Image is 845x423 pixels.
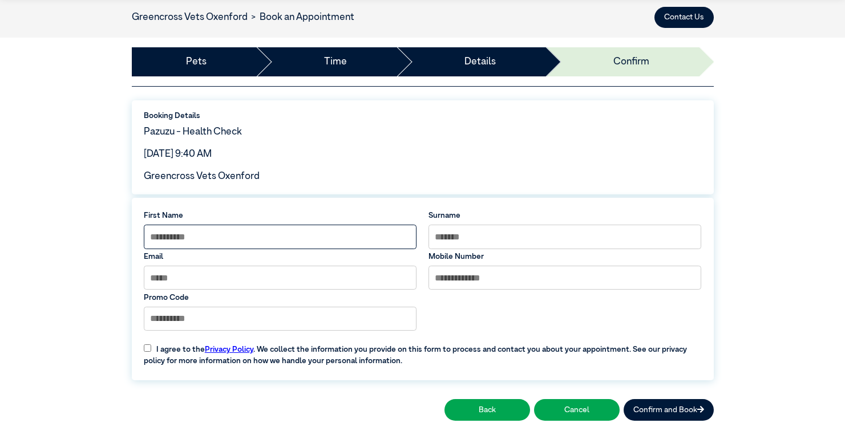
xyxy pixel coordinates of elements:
label: I agree to the . We collect the information you provide on this form to process and contact you a... [138,336,707,367]
a: Privacy Policy [205,345,253,353]
button: Back [444,399,530,420]
input: I agree to thePrivacy Policy. We collect the information you provide on this form to process and ... [144,344,151,352]
span: Pazuzu - Health Check [144,127,242,137]
a: Pets [186,55,207,70]
li: Book an Appointment [248,10,355,25]
a: Time [324,55,347,70]
nav: breadcrumb [132,10,355,25]
button: Confirm and Book [624,399,714,420]
label: Mobile Number [428,251,702,262]
label: Email [144,251,417,262]
label: First Name [144,210,417,221]
a: Greencross Vets Oxenford [132,13,248,22]
a: Details [464,55,496,70]
button: Contact Us [654,7,714,28]
span: Greencross Vets Oxenford [144,172,260,181]
label: Booking Details [144,110,702,121]
button: Cancel [534,399,620,420]
span: [DATE] 9:40 AM [144,149,212,159]
label: Surname [428,210,702,221]
label: Promo Code [144,292,417,303]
